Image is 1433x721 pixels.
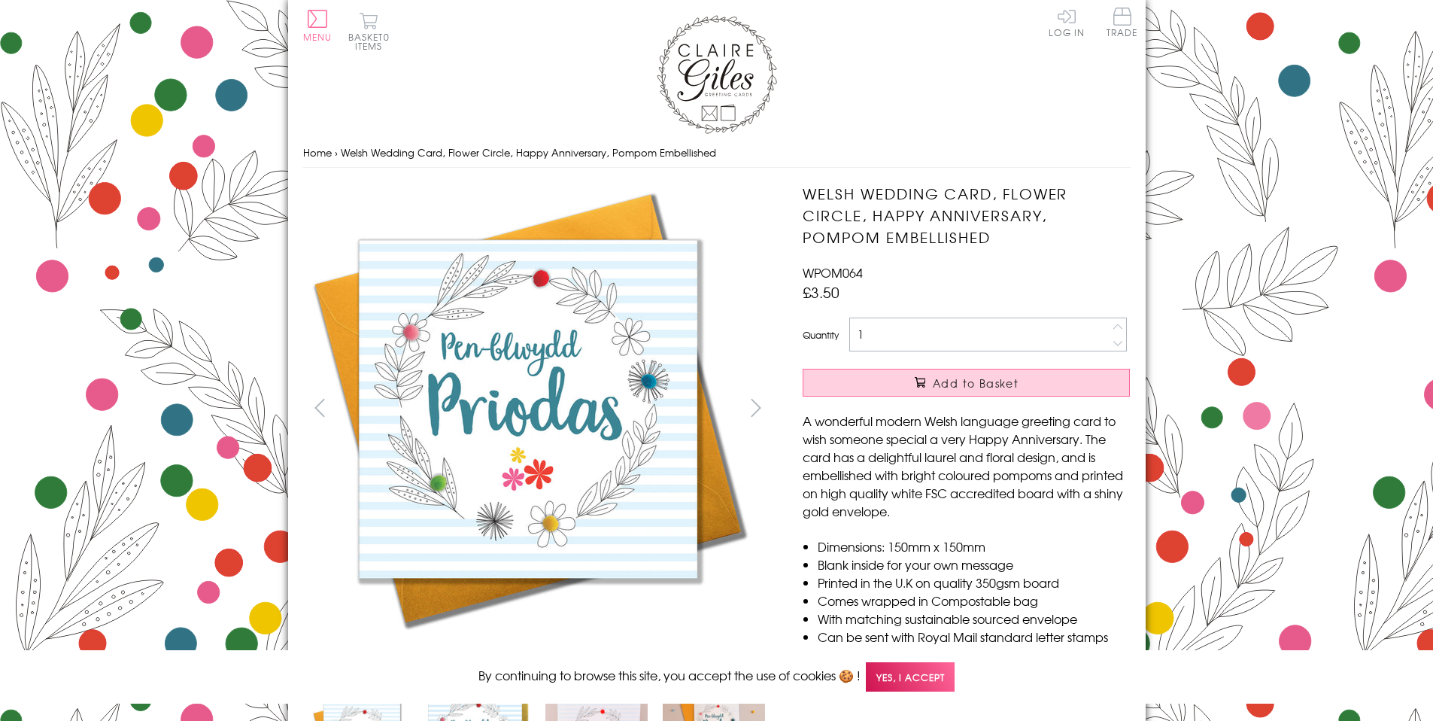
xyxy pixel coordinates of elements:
p: A wonderful modern Welsh language greeting card to wish someone special a very Happy Anniversary.... [803,412,1130,520]
h1: Welsh Wedding Card, Flower Circle, Happy Anniversary, Pompom Embellished [803,183,1130,248]
li: Comes wrapped in Compostable bag [818,592,1130,610]
span: › [335,145,338,160]
span: WPOM064 [803,263,863,281]
span: Menu [303,30,332,44]
img: Claire Giles Greetings Cards [657,15,777,134]
span: Yes, I accept [866,662,955,692]
li: With matching sustainable sourced envelope [818,610,1130,628]
button: Add to Basket [803,369,1130,397]
button: prev [303,391,337,424]
span: Welsh Wedding Card, Flower Circle, Happy Anniversary, Pompom Embellished [341,145,716,160]
span: Trade [1107,8,1138,37]
button: Basket0 items [348,12,390,50]
a: Log In [1049,8,1085,37]
a: Home [303,145,332,160]
img: Welsh Wedding Card, Flower Circle, Happy Anniversary, Pompom Embellished [303,183,754,634]
li: Can be sent with Royal Mail standard letter stamps [818,628,1130,646]
button: Menu [303,10,332,41]
li: Printed in the U.K on quality 350gsm board [818,573,1130,592]
nav: breadcrumbs [303,138,1131,169]
li: Dimensions: 150mm x 150mm [818,537,1130,555]
a: Trade [1107,8,1138,40]
span: £3.50 [803,281,839,303]
span: Add to Basket [933,376,1019,391]
label: Quantity [803,328,839,342]
span: 0 items [355,30,390,53]
button: next [739,391,773,424]
li: Blank inside for your own message [818,555,1130,573]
